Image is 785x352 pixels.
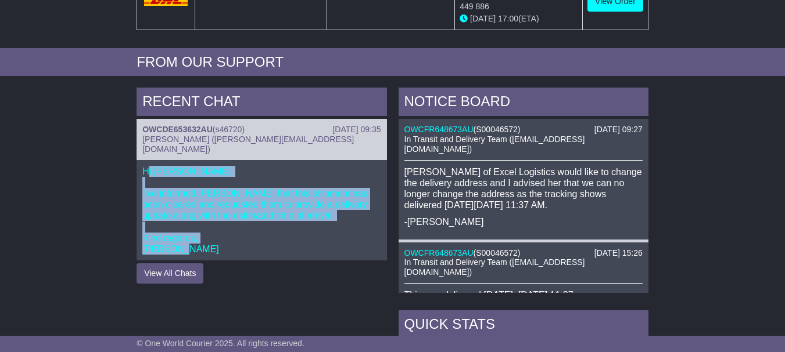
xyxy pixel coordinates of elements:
[142,125,381,135] div: ( )
[137,263,203,284] button: View All Chats
[137,54,648,71] div: FROM OUR SUPPORT
[404,248,474,257] a: OWCFR648673AU
[137,339,304,348] span: © One World Courier 2025. All rights reserved.
[404,248,643,258] div: ( )
[460,13,578,25] div: (ETA)
[404,125,474,134] a: OWCFR648673AU
[142,135,354,154] span: [PERSON_NAME] ([PERSON_NAME][EMAIL_ADDRESS][DOMAIN_NAME])
[470,14,496,23] span: [DATE]
[498,14,518,23] span: 17:00
[215,125,242,134] span: s46720
[476,125,518,134] span: S00046572
[142,166,381,255] p: Hi [PERSON_NAME], I’ve informed [PERSON_NAME] that this shipment has been cleared and requested t...
[404,166,643,211] p: [PERSON_NAME] of Excel Logistics would like to change the delivery address and I advised her that...
[404,289,643,300] p: This was delivered [DATE], [DATE] 11:37
[142,125,213,134] a: OWCDE653632AU
[332,125,381,135] div: [DATE] 09:35
[404,216,643,227] p: -[PERSON_NAME]
[476,248,518,257] span: S00046572
[137,88,386,119] div: RECENT CHAT
[404,125,643,135] div: ( )
[404,135,585,154] span: In Transit and Delivery Team ([EMAIL_ADDRESS][DOMAIN_NAME])
[594,248,643,258] div: [DATE] 15:26
[404,257,585,277] span: In Transit and Delivery Team ([EMAIL_ADDRESS][DOMAIN_NAME])
[399,88,648,119] div: NOTICE BOARD
[594,125,643,135] div: [DATE] 09:27
[399,310,648,342] div: Quick Stats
